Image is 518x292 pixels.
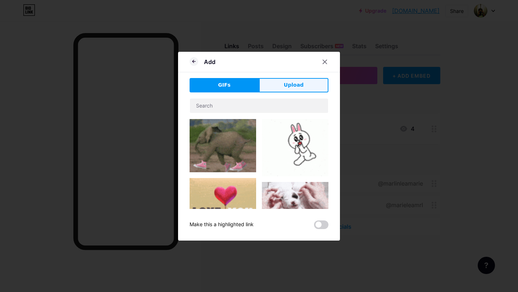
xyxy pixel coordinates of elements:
[190,178,256,245] img: Gihpy
[190,220,254,229] div: Make this a highlighted link
[190,99,328,113] input: Search
[262,119,328,176] img: Gihpy
[284,81,304,89] span: Upload
[204,58,215,66] div: Add
[190,78,259,92] button: GIFs
[218,81,231,89] span: GIFs
[262,182,328,248] img: Gihpy
[259,78,328,92] button: Upload
[190,119,256,172] img: Gihpy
